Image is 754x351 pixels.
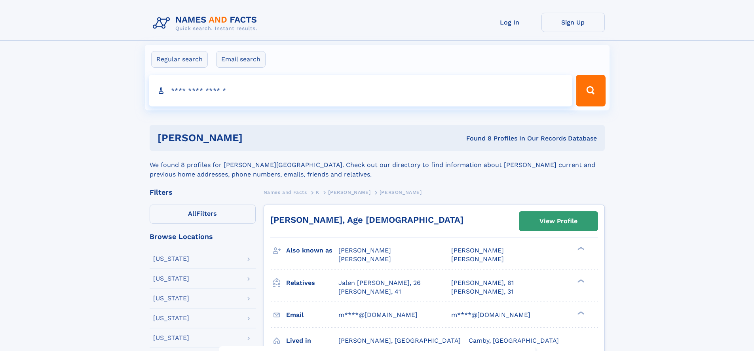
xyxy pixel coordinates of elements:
div: ❯ [575,246,585,251]
h3: Email [286,308,338,322]
span: [PERSON_NAME] [338,255,391,263]
div: [US_STATE] [153,315,189,321]
div: View Profile [539,212,577,230]
div: We found 8 profiles for [PERSON_NAME][GEOGRAPHIC_DATA]. Check out our directory to find informati... [150,151,605,179]
span: All [188,210,196,217]
a: [PERSON_NAME], 31 [451,287,513,296]
div: Browse Locations [150,233,256,240]
label: Filters [150,205,256,224]
img: Logo Names and Facts [150,13,264,34]
a: Jalen [PERSON_NAME], 26 [338,279,421,287]
a: [PERSON_NAME], 41 [338,287,401,296]
label: Regular search [151,51,208,68]
a: K [316,187,319,197]
h3: Lived in [286,334,338,347]
a: Names and Facts [264,187,307,197]
div: [US_STATE] [153,295,189,302]
a: Sign Up [541,13,605,32]
a: [PERSON_NAME], 61 [451,279,514,287]
h3: Relatives [286,276,338,290]
div: ❯ [575,310,585,315]
label: Email search [216,51,266,68]
span: Camby, [GEOGRAPHIC_DATA] [469,337,559,344]
h1: [PERSON_NAME] [158,133,355,143]
span: [PERSON_NAME] [451,247,504,254]
span: [PERSON_NAME] [338,247,391,254]
div: [US_STATE] [153,335,189,341]
a: [PERSON_NAME] [328,187,370,197]
button: Search Button [576,75,605,106]
span: [PERSON_NAME], [GEOGRAPHIC_DATA] [338,337,461,344]
div: [US_STATE] [153,256,189,262]
a: [PERSON_NAME], Age [DEMOGRAPHIC_DATA] [270,215,463,225]
span: [PERSON_NAME] [451,255,504,263]
div: Filters [150,189,256,196]
div: [US_STATE] [153,275,189,282]
span: [PERSON_NAME] [380,190,422,195]
h3: Also known as [286,244,338,257]
span: K [316,190,319,195]
div: ❯ [575,278,585,283]
span: [PERSON_NAME] [328,190,370,195]
a: Log In [478,13,541,32]
input: search input [149,75,573,106]
a: View Profile [519,212,598,231]
div: Found 8 Profiles In Our Records Database [354,134,597,143]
